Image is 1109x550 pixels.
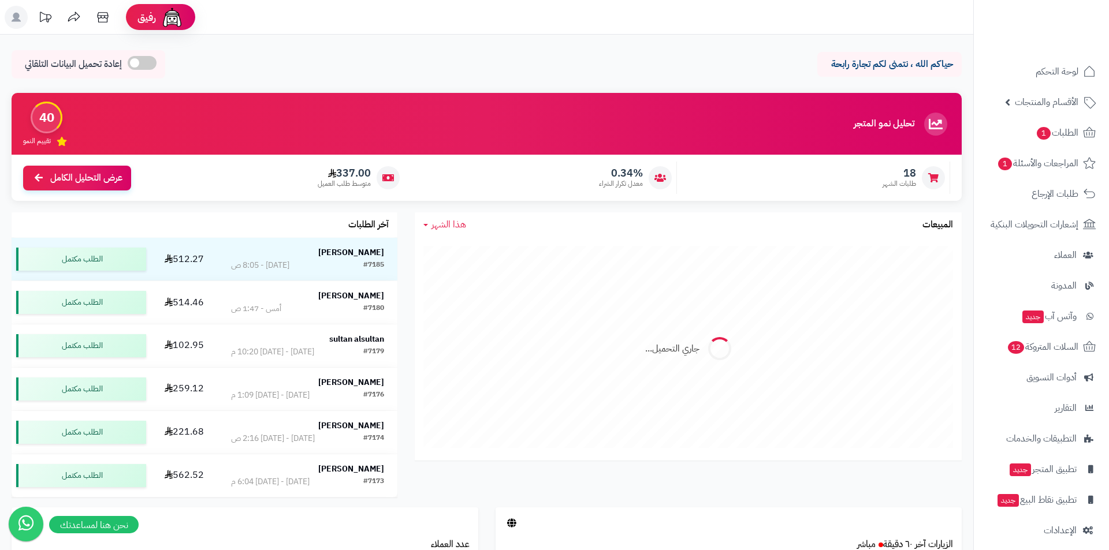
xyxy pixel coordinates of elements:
[231,346,314,358] div: [DATE] - [DATE] 10:20 م
[1055,400,1077,416] span: التقارير
[1037,127,1051,140] span: 1
[981,333,1102,361] a: السلات المتروكة12
[981,180,1102,208] a: طلبات الإرجاع
[231,260,289,271] div: [DATE] - 8:05 ص
[854,119,914,129] h3: تحليل نمو المتجر
[981,455,1102,483] a: تطبيق المتجرجديد
[318,376,384,388] strong: [PERSON_NAME]
[231,476,310,488] div: [DATE] - [DATE] 6:04 م
[1007,339,1078,355] span: السلات المتروكة
[1022,310,1044,323] span: جديد
[981,241,1102,269] a: العملاء
[348,220,389,230] h3: آخر الطلبات
[997,155,1078,171] span: المراجعات والأسئلة
[1010,463,1031,476] span: جديد
[363,346,384,358] div: #7179
[981,394,1102,422] a: التقارير
[231,390,310,401] div: [DATE] - [DATE] 1:09 م
[16,464,146,487] div: الطلب مكتمل
[826,58,953,71] p: حياكم الله ، نتمنى لكم تجارة رابحة
[883,167,916,179] span: 18
[981,425,1102,452] a: التطبيقات والخدمات
[161,6,184,29] img: ai-face.png
[318,167,371,179] span: 337.00
[981,149,1102,177] a: المراجعات والأسئلة1
[31,6,59,32] a: تحديثات المنصة
[423,218,466,231] a: هذا الشهر
[16,248,146,271] div: الطلب مكتمل
[1032,186,1078,202] span: طلبات الإرجاع
[363,390,384,401] div: #7176
[16,334,146,357] div: الطلب مكتمل
[363,476,384,488] div: #7173
[363,303,384,315] div: #7180
[981,517,1102,544] a: الإعدادات
[151,368,217,410] td: 259.12
[318,246,384,259] strong: [PERSON_NAME]
[981,58,1102,85] a: لوحة التحكم
[922,220,953,230] h3: المبيعات
[151,238,217,280] td: 512.27
[599,167,643,179] span: 0.34%
[883,179,916,189] span: طلبات الشهر
[1036,63,1078,80] span: لوحة التحكم
[151,281,217,324] td: 514.46
[1006,431,1077,447] span: التطبيقات والخدمات
[363,433,384,444] div: #7174
[1054,247,1077,263] span: العملاء
[1008,461,1077,477] span: تطبيق المتجر
[318,463,384,475] strong: [PERSON_NAME]
[1021,308,1077,324] span: وآتس آب
[1008,341,1024,354] span: 12
[363,260,384,271] div: #7185
[23,166,131,190] a: عرض التحليل الكامل
[996,492,1077,508] span: تطبيق نقاط البيع
[998,494,1019,507] span: جديد
[329,333,384,345] strong: sultan alsultan
[991,216,1078,233] span: إشعارات التحويلات البنكية
[25,58,122,71] span: إعادة تحميل البيانات التلقائي
[23,136,51,146] span: تقييم النمو
[981,211,1102,238] a: إشعارات التحويلات البنكية
[981,486,1102,514] a: تطبيق نقاط البيعجديد
[1015,94,1078,110] span: الأقسام والمنتجات
[318,290,384,302] strong: [PERSON_NAME]
[431,218,466,231] span: هذا الشهر
[231,433,315,444] div: [DATE] - [DATE] 2:16 ص
[1036,125,1078,141] span: الطلبات
[981,302,1102,330] a: وآتس آبجديد
[16,377,146,401] div: الطلب مكتمل
[1044,522,1077,538] span: الإعدادات
[981,272,1102,300] a: المدونة
[151,454,217,497] td: 562.52
[16,291,146,314] div: الطلب مكتمل
[50,171,122,185] span: عرض التحليل الكامل
[318,420,384,432] strong: [PERSON_NAME]
[998,158,1012,170] span: 1
[1051,278,1077,294] span: المدونة
[981,119,1102,147] a: الطلبات1
[981,364,1102,391] a: أدوات التسويق
[151,411,217,454] td: 221.68
[137,10,156,24] span: رفيق
[599,179,643,189] span: معدل تكرار الشراء
[151,324,217,367] td: 102.95
[318,179,371,189] span: متوسط طلب العميل
[231,303,281,315] div: أمس - 1:47 ص
[1026,369,1077,386] span: أدوات التسويق
[645,342,699,356] div: جاري التحميل...
[16,421,146,444] div: الطلب مكتمل
[1030,31,1098,55] img: logo-2.png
